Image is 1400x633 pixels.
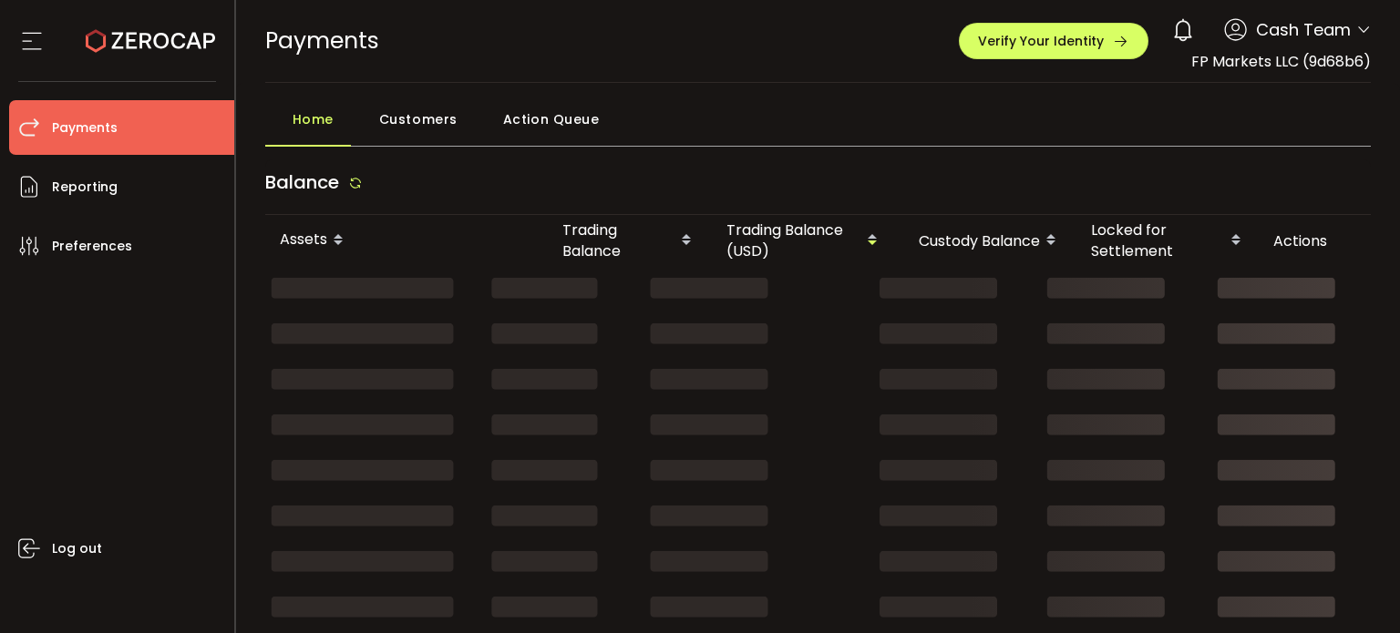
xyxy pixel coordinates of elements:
[52,174,118,200] span: Reporting
[712,220,894,261] div: Trading Balance (USD)
[894,225,1076,256] div: Custody Balance
[52,115,118,141] span: Payments
[265,225,548,256] div: Assets
[379,101,458,138] span: Customers
[959,23,1148,59] button: Verify Your Identity
[265,169,339,195] span: Balance
[1191,51,1371,72] span: FP Markets LLC (9d68b6)
[978,35,1104,47] span: Verify Your Identity
[503,101,600,138] span: Action Queue
[1256,17,1351,42] span: Cash Team
[52,233,132,260] span: Preferences
[52,536,102,562] span: Log out
[293,101,334,138] span: Home
[265,25,379,56] span: Payments
[548,220,712,261] div: Trading Balance
[1076,220,1259,261] div: Locked for Settlement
